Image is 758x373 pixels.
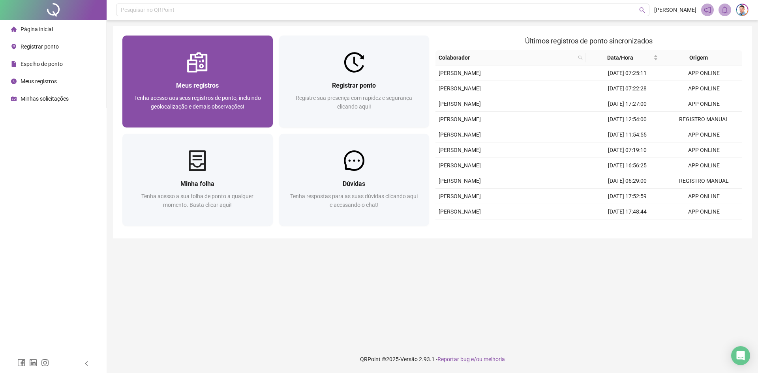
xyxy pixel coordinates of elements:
[439,53,575,62] span: Colaborador
[589,204,666,219] td: [DATE] 17:48:44
[134,95,261,110] span: Tenha acesso aos seus registros de ponto, incluindo geolocalização e demais observações!
[279,36,430,127] a: Registrar pontoRegistre sua presença com rapidez e segurança clicando aqui!
[21,43,59,50] span: Registrar ponto
[586,50,661,66] th: Data/Hora
[29,359,37,367] span: linkedin
[439,147,481,153] span: [PERSON_NAME]
[731,346,750,365] div: Open Intercom Messenger
[11,79,17,84] span: clock-circle
[666,189,742,204] td: APP ONLINE
[180,180,214,187] span: Minha folha
[437,356,505,362] span: Reportar bug e/ou melhoria
[332,82,376,89] span: Registrar ponto
[666,112,742,127] td: REGISTRO MANUAL
[666,81,742,96] td: APP ONLINE
[17,359,25,367] span: facebook
[576,52,584,64] span: search
[589,158,666,173] td: [DATE] 16:56:25
[141,193,253,208] span: Tenha acesso a sua folha de ponto a qualquer momento. Basta clicar aqui!
[589,189,666,204] td: [DATE] 17:52:59
[439,116,481,122] span: [PERSON_NAME]
[704,6,711,13] span: notification
[589,53,652,62] span: Data/Hora
[122,134,273,226] a: Minha folhaTenha acesso a sua folha de ponto a qualquer momento. Basta clicar aqui!
[439,162,481,169] span: [PERSON_NAME]
[666,127,742,142] td: APP ONLINE
[21,61,63,67] span: Espelho de ponto
[439,70,481,76] span: [PERSON_NAME]
[11,96,17,101] span: schedule
[721,6,728,13] span: bell
[589,96,666,112] td: [DATE] 17:27:00
[589,142,666,158] td: [DATE] 07:19:10
[21,96,69,102] span: Minhas solicitações
[439,178,481,184] span: [PERSON_NAME]
[41,359,49,367] span: instagram
[400,356,418,362] span: Versão
[279,134,430,226] a: DúvidasTenha respostas para as suas dúvidas clicando aqui e acessando o chat!
[439,85,481,92] span: [PERSON_NAME]
[11,61,17,67] span: file
[666,158,742,173] td: APP ONLINE
[736,4,748,16] img: 34089
[666,173,742,189] td: REGISTRO MANUAL
[589,219,666,235] td: [DATE] 13:16:35
[439,208,481,215] span: [PERSON_NAME]
[666,66,742,81] td: APP ONLINE
[343,180,365,187] span: Dúvidas
[525,37,653,45] span: Últimos registros de ponto sincronizados
[666,142,742,158] td: APP ONLINE
[439,101,481,107] span: [PERSON_NAME]
[654,6,696,14] span: [PERSON_NAME]
[589,112,666,127] td: [DATE] 12:54:00
[589,173,666,189] td: [DATE] 06:29:00
[290,193,418,208] span: Tenha respostas para as suas dúvidas clicando aqui e acessando o chat!
[589,66,666,81] td: [DATE] 07:25:11
[21,78,57,84] span: Meus registros
[589,81,666,96] td: [DATE] 07:22:28
[666,204,742,219] td: APP ONLINE
[439,193,481,199] span: [PERSON_NAME]
[11,26,17,32] span: home
[439,131,481,138] span: [PERSON_NAME]
[666,96,742,112] td: APP ONLINE
[21,26,53,32] span: Página inicial
[666,219,742,235] td: APP ONLINE
[107,345,758,373] footer: QRPoint © 2025 - 2.93.1 -
[578,55,583,60] span: search
[11,44,17,49] span: environment
[661,50,737,66] th: Origem
[589,127,666,142] td: [DATE] 11:54:55
[176,82,219,89] span: Meus registros
[639,7,645,13] span: search
[84,361,89,366] span: left
[122,36,273,127] a: Meus registrosTenha acesso aos seus registros de ponto, incluindo geolocalização e demais observa...
[296,95,412,110] span: Registre sua presença com rapidez e segurança clicando aqui!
